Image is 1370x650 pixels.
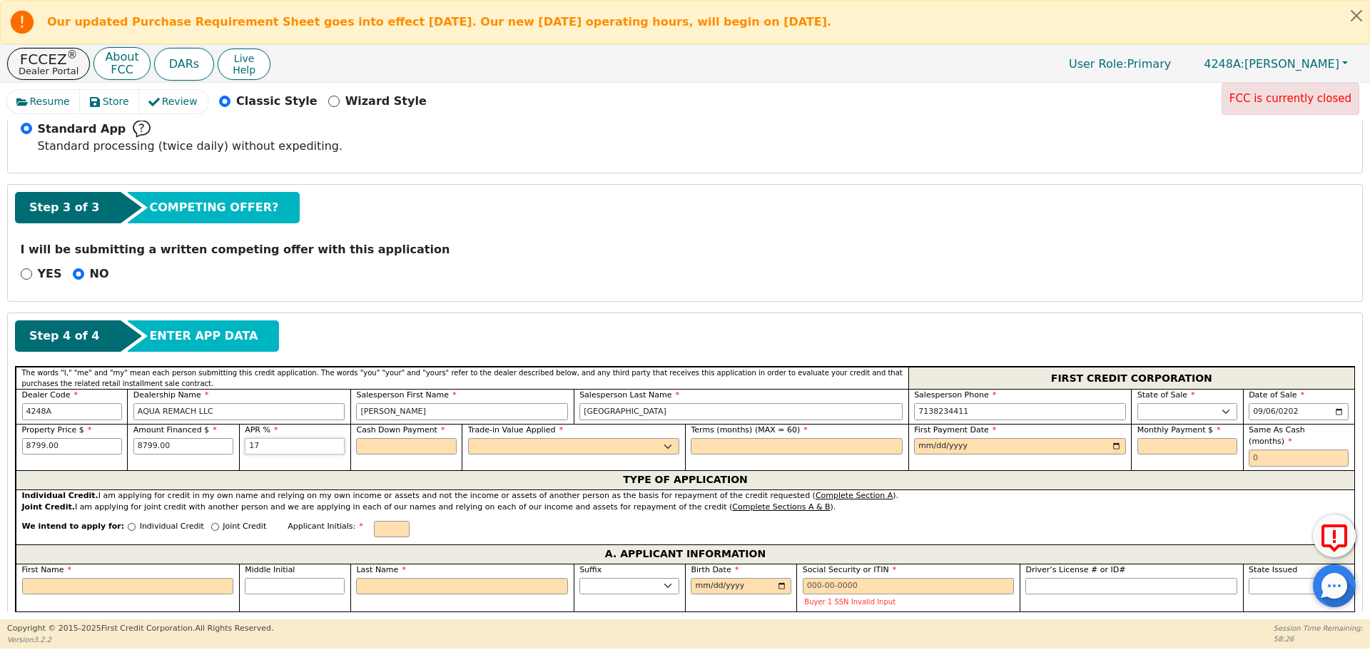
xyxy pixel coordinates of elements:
span: Terms (months) (MAX = 60) [691,425,800,435]
span: First Payment Date [914,425,996,435]
span: Standard App [38,121,126,138]
button: Review [139,90,208,113]
p: Version 3.2.2 [7,634,273,645]
input: xx.xx% [245,438,345,455]
p: YES [38,265,62,283]
span: Driver’s License # or ID# [1025,565,1125,574]
p: Joint Credit [223,521,266,533]
span: User Role : [1069,57,1127,71]
b: Our updated Purchase Requirement Sheet goes into effect [DATE]. Our new [DATE] operating hours, w... [47,15,831,29]
span: COMPETING OFFER? [149,199,278,216]
span: Salesperson Last Name [579,390,679,400]
button: Report Error to FCC [1313,514,1356,557]
span: Cash Down Payment [356,425,445,435]
span: Same As Cash (months) [1249,425,1305,447]
u: Complete Sections A & B [732,502,830,512]
a: User Role:Primary [1055,50,1185,78]
span: Review [162,94,198,109]
div: The words "I," "me" and "my" mean each person submitting this credit application. The words "you"... [16,367,908,389]
button: Resume [7,90,81,113]
input: YYYY-MM-DD [691,578,791,595]
span: Applicant Initials: [288,522,363,531]
input: YYYY-MM-DD [914,438,1126,455]
span: Monthly Payment $ [1137,425,1221,435]
span: Help [233,64,255,76]
span: Trade-in Value Applied [468,425,563,435]
p: I will be submitting a written competing offer with this application [21,241,1350,258]
span: We intend to apply for: [22,521,125,544]
span: FCC is currently closed [1229,92,1351,105]
p: FCCEZ [19,52,78,66]
span: State Issued [1249,565,1297,574]
button: LiveHelp [218,49,270,80]
strong: Joint Credit. [22,502,75,512]
input: 0 [1249,450,1349,467]
button: Store [80,90,140,113]
span: APR % [245,425,278,435]
button: 4248A:[PERSON_NAME] [1189,53,1363,75]
span: ENTER APP DATA [149,327,258,345]
span: Dealership Name [133,390,209,400]
span: Store [103,94,129,109]
p: Dealer Portal [19,66,78,76]
span: Resume [30,94,70,109]
p: About [105,51,138,63]
span: Dealer Code [22,390,78,400]
p: Individual Credit [140,521,204,533]
u: Complete Section A [816,491,893,500]
div: I am applying for credit in my own name and relying on my own income or assets and not the income... [22,490,1349,502]
img: Help Bubble [133,120,151,138]
button: AboutFCC [93,47,150,81]
span: Amount Financed $ [133,425,217,435]
button: FCCEZ®Dealer Portal [7,48,90,80]
sup: ® [67,49,78,61]
p: Buyer 1 SSN Invalid Input [804,598,1013,606]
div: I am applying for joint credit with another person and we are applying in each of our names and r... [22,502,1349,514]
span: Birth Date [691,565,739,574]
span: Property Price $ [22,425,92,435]
p: Session Time Remaining: [1274,623,1363,634]
button: DARs [154,48,214,81]
span: Step 3 of 3 [29,199,99,216]
p: Classic Style [236,93,318,110]
span: 4248A: [1204,57,1244,71]
p: 58:26 [1274,634,1363,644]
span: Live [233,53,255,64]
input: 303-867-5309 x104 [914,403,1126,420]
span: Date of Sale [1249,390,1304,400]
span: Middle Initial [245,565,295,574]
p: Wizard Style [345,93,427,110]
p: Copyright © 2015- 2025 First Credit Corporation. [7,623,273,635]
span: Salesperson Phone [914,390,996,400]
span: Last Name [356,565,405,574]
span: All Rights Reserved. [195,624,273,633]
span: First Name [22,565,72,574]
span: [PERSON_NAME] [1204,57,1339,71]
span: State of Sale [1137,390,1195,400]
span: TYPE OF APPLICATION [623,471,748,489]
input: 000-00-0000 [803,578,1015,595]
span: A. APPLICANT INFORMATION [605,545,766,564]
p: FCC [105,64,138,76]
p: Primary [1055,50,1185,78]
button: Close alert [1344,1,1369,30]
span: Salesperson First Name [356,390,456,400]
span: FIRST CREDIT CORPORATION [1051,369,1212,387]
p: NO [90,265,109,283]
span: Step 4 of 4 [29,327,99,345]
span: Social Security or ITIN [803,565,896,574]
input: YYYY-MM-DD [1249,403,1349,420]
strong: Individual Credit. [22,491,98,500]
span: Suffix [579,565,602,574]
span: Standard processing (twice daily) without expediting. [38,139,343,153]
